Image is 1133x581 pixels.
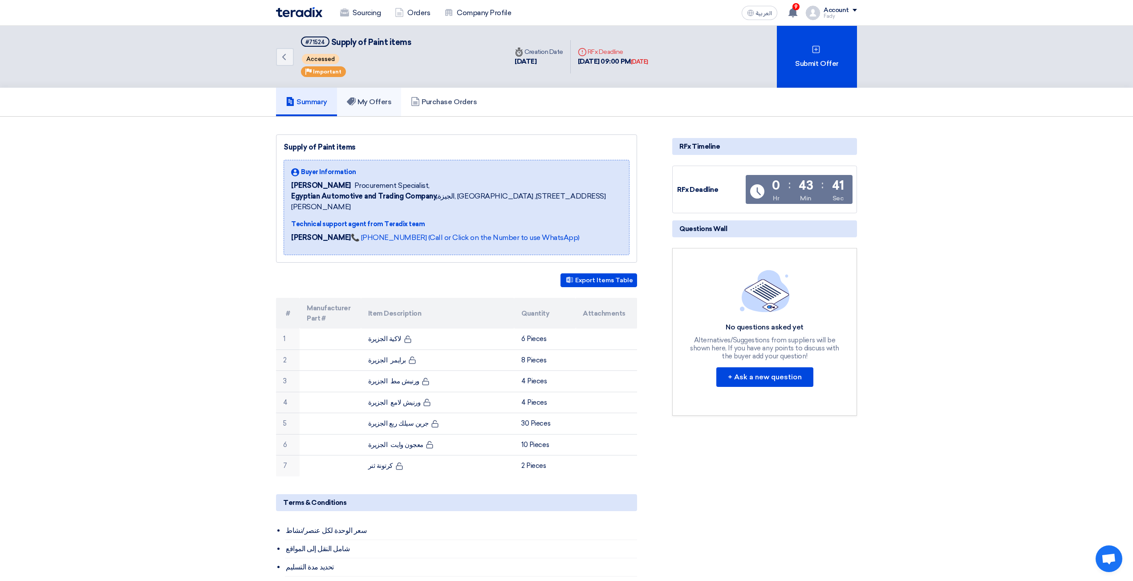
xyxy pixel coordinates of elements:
div: Fady [824,14,857,19]
a: Purchase Orders [401,88,487,116]
li: سعر الوحدة لكل عنصر/نشاط [285,522,637,540]
td: 2 Pieces [514,455,576,476]
td: 6 [276,434,300,455]
span: Supply of Paint items [331,37,411,47]
span: 9 [792,3,800,10]
td: 8 Pieces [514,349,576,371]
td: كرتونة ثنر [361,455,515,476]
div: Open chat [1096,545,1122,572]
th: Manufacturer Part # [300,298,361,329]
li: شامل النقل إلى المواقع [285,540,637,558]
td: 3 [276,371,300,392]
td: لاكية الجزيرة [361,329,515,349]
div: Technical support agent from Teradix team [291,219,622,229]
div: Creation Date [515,47,563,57]
h5: Summary [286,98,327,106]
li: تحديد مدة التسليم [285,558,637,577]
div: Sec [832,194,844,203]
span: الجيزة, [GEOGRAPHIC_DATA] ,[STREET_ADDRESS][PERSON_NAME] [291,191,622,212]
td: ورنيش لامع الجزيرة [361,392,515,413]
div: 41 [832,179,844,192]
td: 5 [276,413,300,435]
div: Hr [773,194,779,203]
div: : [788,177,791,193]
td: 7 [276,455,300,476]
div: #71524 [305,39,325,45]
h5: My Offers [347,98,392,106]
th: Attachments [576,298,637,329]
td: معجون وايت الجزيرة [361,434,515,455]
img: empty_state_list.svg [740,270,790,312]
a: Summary [276,88,337,116]
div: [DATE] [515,57,563,67]
div: Min [800,194,812,203]
button: العربية [742,6,777,20]
div: 0 [772,179,780,192]
div: 43 [799,179,813,192]
td: ورنيش مط الجزيرة [361,371,515,392]
a: 📞 [PHONE_NUMBER] (Call or Click on the Number to use WhatsApp) [351,233,580,242]
div: Account [824,7,849,14]
h5: Supply of Paint items [301,37,411,48]
td: 4 [276,392,300,413]
th: # [276,298,300,329]
td: 6 Pieces [514,329,576,349]
a: Sourcing [333,3,388,23]
b: Egyptian Automotive and Trading Company, [291,192,438,200]
th: Quantity [514,298,576,329]
span: Buyer Information [301,167,356,177]
img: Teradix logo [276,7,322,17]
span: Procurement Specialist, [354,180,430,191]
td: 30 Pieces [514,413,576,435]
td: جرين سيلك ربع الجزيرة [361,413,515,435]
a: My Offers [337,88,402,116]
span: [PERSON_NAME] [291,180,351,191]
div: Alternatives/Suggestions from suppliers will be shown here, If you have any points to discuss wit... [689,336,841,360]
span: Terms & Conditions [283,498,346,508]
div: No questions asked yet [689,323,841,332]
span: العربية [756,10,772,16]
img: profile_test.png [806,6,820,20]
div: Submit Offer [777,26,857,88]
button: + Ask a new question [716,367,813,387]
button: Export Items Table [560,273,637,287]
div: : [821,177,824,193]
div: RFx Deadline [677,185,744,195]
a: Orders [388,3,437,23]
td: 4 Pieces [514,392,576,413]
div: RFx Deadline [578,47,648,57]
td: 10 Pieces [514,434,576,455]
th: Item Description [361,298,515,329]
div: Supply of Paint items [284,142,629,153]
td: 4 Pieces [514,371,576,392]
a: Company Profile [437,3,518,23]
strong: [PERSON_NAME] [291,233,351,242]
span: Questions Wall [679,224,727,234]
td: 2 [276,349,300,371]
span: Accessed [302,54,339,64]
td: برايمر الجزيرة [361,349,515,371]
td: 1 [276,329,300,349]
div: [DATE] 09:00 PM [578,57,648,67]
div: [DATE] [631,57,648,66]
span: Important [313,69,341,75]
div: RFx Timeline [672,138,857,155]
h5: Purchase Orders [411,98,477,106]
